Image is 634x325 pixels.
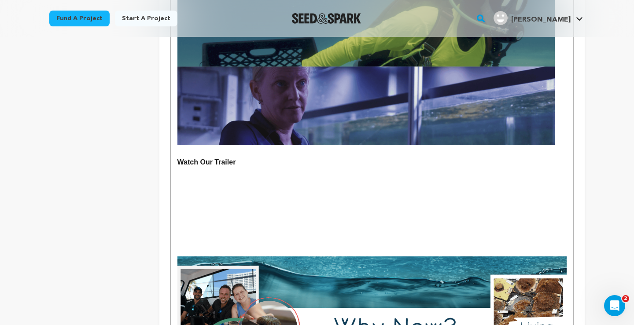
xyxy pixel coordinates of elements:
a: Start a project [115,11,177,26]
span: [PERSON_NAME] [511,16,571,23]
a: Fund a project [49,11,110,26]
img: user.png [494,11,508,25]
a: Seed&Spark Homepage [292,13,361,24]
iframe: Intercom live chat [604,295,625,316]
span: Larson A.'s Profile [492,9,585,28]
a: Larson A.'s Profile [492,9,585,25]
strong: Watch Our Trailer [177,158,236,166]
div: Larson A.'s Profile [494,11,571,25]
iframe: To enrich screen reader interactions, please activate Accessibility in Grammarly extension settings [177,168,310,234]
img: Seed&Spark Logo Dark Mode [292,13,361,24]
span: 2 [622,295,629,302]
